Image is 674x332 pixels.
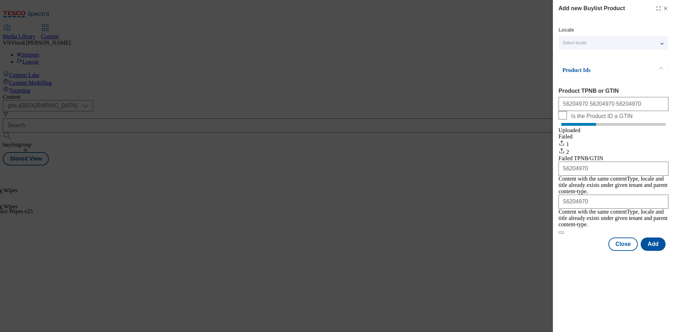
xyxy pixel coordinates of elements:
div: Failed [559,134,668,140]
span: Is the Product ID a GTIN [571,113,633,119]
div: Uploaded [559,127,668,134]
div: 1 [559,140,668,148]
h4: Add new Buylist Product [559,4,625,13]
span: Select locale [563,40,587,46]
button: Add [641,237,666,251]
div: 2 [559,148,668,155]
div: Content with the same contentType, locale and title already exists under given tenant and parent ... [559,176,668,195]
button: Select locale [559,36,668,50]
div: Content with the same contentType, locale and title already exists under given tenant and parent ... [559,209,668,228]
div: Failed TPNB/GTIN [559,155,668,162]
input: Enter 1 or 20 space separated Product TPNB or GTIN [559,97,668,111]
label: Locale [559,28,574,32]
label: Product TPNB or GTIN [559,88,668,94]
p: Product Ids [562,67,636,74]
button: Close [608,237,638,251]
